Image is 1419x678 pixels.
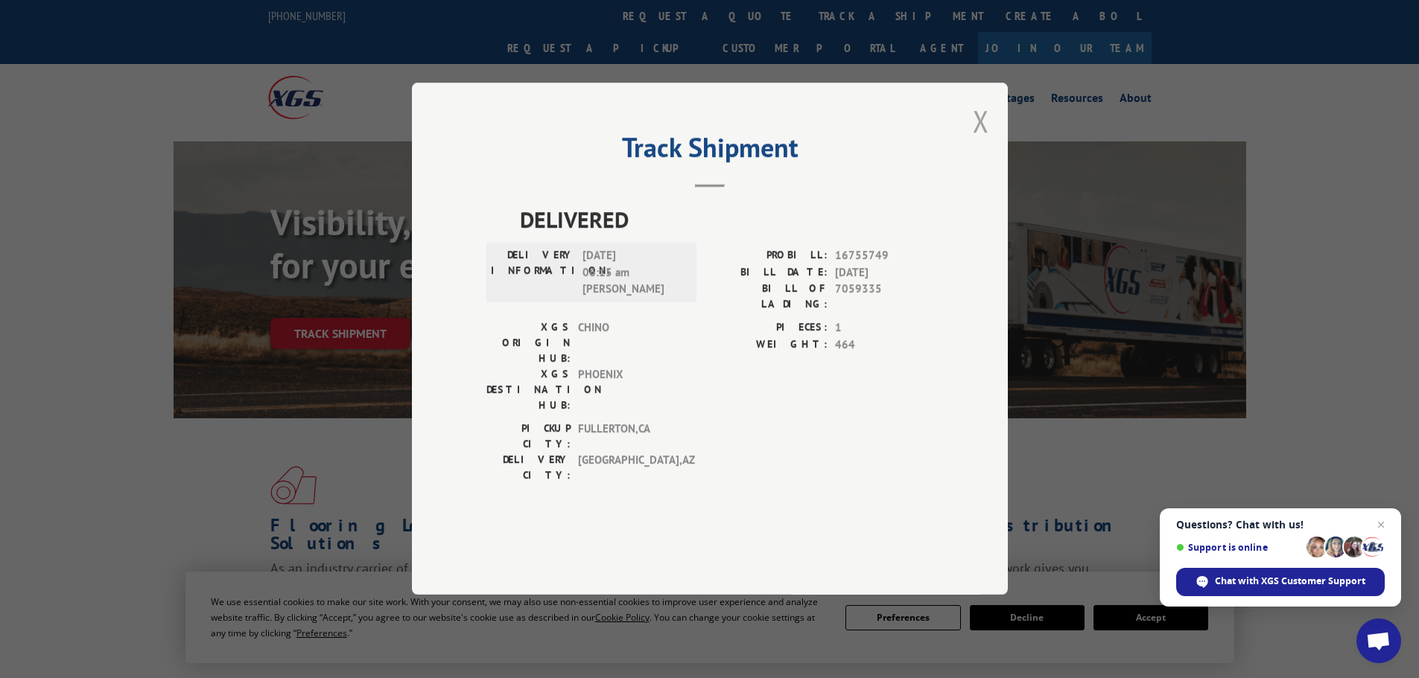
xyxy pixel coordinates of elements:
[578,421,679,452] span: FULLERTON , CA
[710,320,828,337] label: PIECES:
[491,248,575,298] label: DELIVERY INFORMATION:
[578,452,679,484] span: [GEOGRAPHIC_DATA] , AZ
[1215,575,1365,588] span: Chat with XGS Customer Support
[835,320,933,337] span: 1
[486,452,571,484] label: DELIVERY CITY:
[835,336,933,354] span: 464
[710,281,828,313] label: BILL OF LADING:
[582,248,683,298] span: [DATE] 06:15 am [PERSON_NAME]
[1372,516,1390,534] span: Close chat
[710,336,828,354] label: WEIGHT:
[835,248,933,265] span: 16755749
[835,264,933,281] span: [DATE]
[578,367,679,414] span: PHOENIX
[486,367,571,414] label: XGS DESTINATION HUB:
[1356,618,1401,663] div: Open chat
[835,281,933,313] span: 7059335
[578,320,679,367] span: CHINO
[1176,568,1385,596] div: Chat with XGS Customer Support
[486,421,571,452] label: PICKUP CITY:
[973,101,989,141] button: Close modal
[486,137,933,165] h2: Track Shipment
[520,203,933,237] span: DELIVERED
[1176,542,1301,553] span: Support is online
[710,264,828,281] label: BILL DATE:
[486,320,571,367] label: XGS ORIGIN HUB:
[710,248,828,265] label: PROBILL:
[1176,519,1385,531] span: Questions? Chat with us!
